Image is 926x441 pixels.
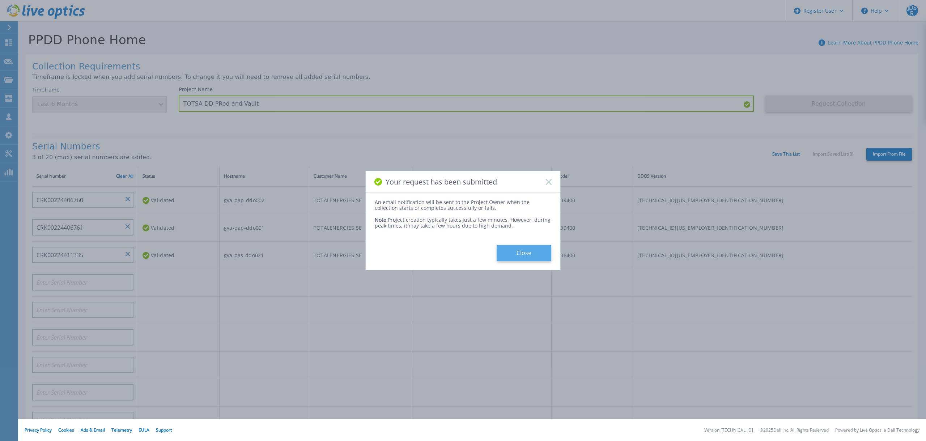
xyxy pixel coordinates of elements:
a: EULA [139,427,149,433]
button: Close [497,245,551,261]
li: Powered by Live Optics, a Dell Technology [835,428,919,433]
li: Version: [TECHNICAL_ID] [704,428,753,433]
span: Your request has been submitted [386,178,497,186]
div: Project creation typically takes just a few minutes. However, during peak times, it may take a fe... [375,211,551,229]
li: © 2025 Dell Inc. All Rights Reserved [760,428,829,433]
a: Privacy Policy [25,427,52,433]
span: Note: [375,216,388,223]
div: An email notification will be sent to the Project Owner when the collection starts or completes s... [375,199,551,211]
a: Telemetry [111,427,132,433]
a: Cookies [58,427,74,433]
a: Ads & Email [81,427,105,433]
a: Support [156,427,172,433]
